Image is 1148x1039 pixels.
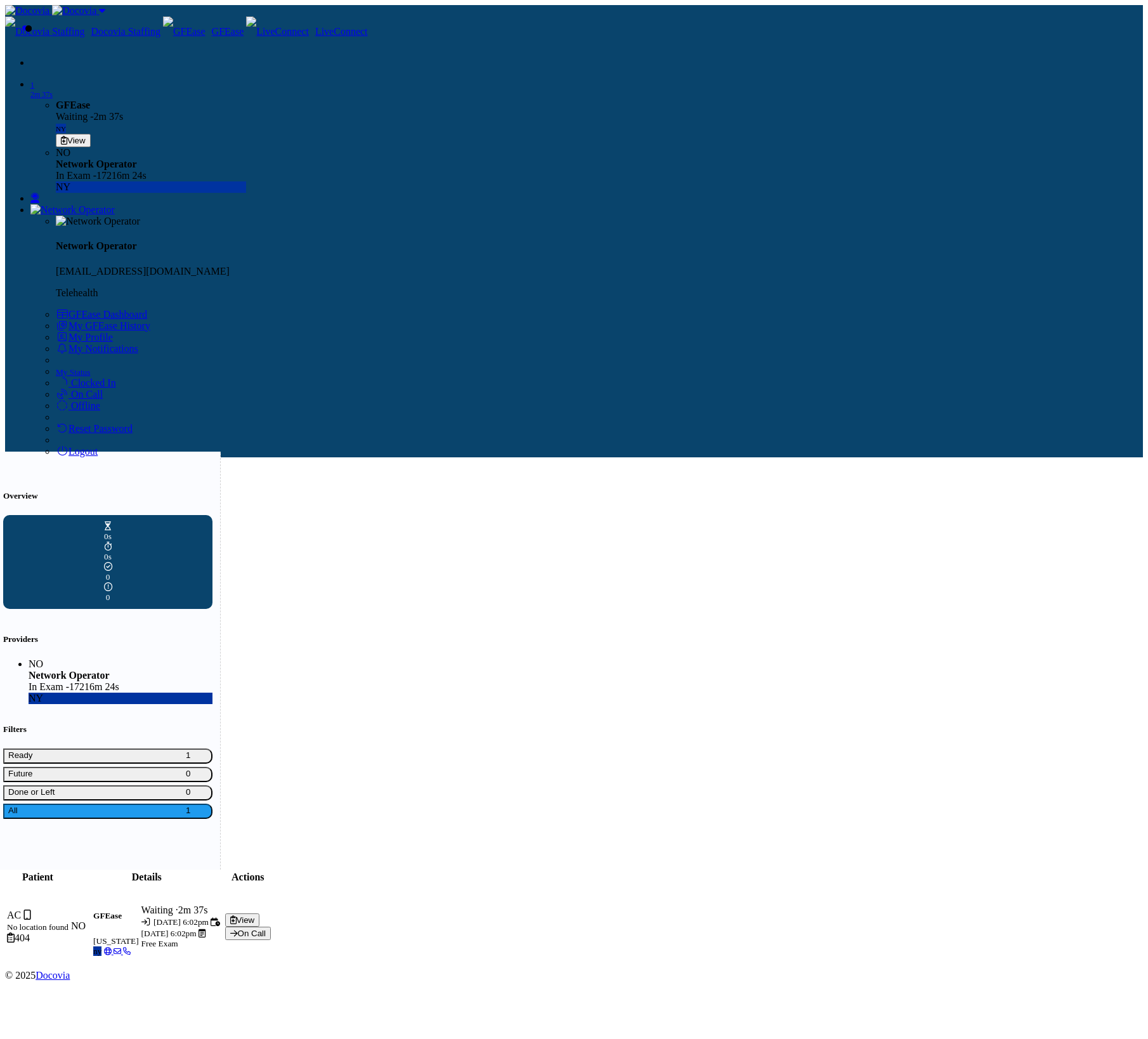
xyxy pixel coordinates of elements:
[141,939,223,949] div: Free Exam
[56,320,150,331] a: My GFEase History
[30,81,1143,90] div: 1
[71,377,116,388] span: Clocked In
[3,748,212,822] div: Basic example
[93,936,139,946] small: [US_STATE]
[30,81,1143,100] a: 1 2m 37s
[186,750,207,762] span: 1
[56,309,147,320] a: GFEase Dashboard
[7,922,68,932] small: No location found
[30,100,246,193] div: 1 2m 37s
[246,16,309,47] img: LiveConnect
[29,670,110,681] strong: Network Operator
[56,389,103,400] a: On Call
[56,100,90,110] strong: GFEase
[56,377,116,388] a: Clocked In
[16,582,200,603] div: 0
[16,542,200,562] div: 0s
[56,266,1143,277] p: [EMAIL_ADDRESS][DOMAIN_NAME]
[56,446,98,457] a: Logout
[178,905,208,915] span: 2m 37s
[3,748,212,764] button: Ready1
[5,16,84,47] img: Docovia Staffing
[16,521,200,542] div: 0s
[141,905,208,915] span: Waiting ·
[225,927,271,940] button: On Call
[153,917,209,927] span: [DATE] 6:02pm
[3,634,212,644] h5: Providers
[56,170,246,181] div: In Exam -
[56,134,91,147] button: View
[71,400,100,411] span: Offline
[163,16,205,47] img: GFEase
[186,806,207,817] span: 1
[141,917,211,927] small: Date Created
[56,366,90,377] a: My Status
[5,5,105,16] a: Docovia
[71,920,86,931] span: NO
[3,767,212,782] button: Future0
[56,159,137,169] strong: Network Operator
[56,111,246,122] div: Waiting -
[56,423,133,434] a: Reset Password
[56,287,1143,299] p: Telehealth
[56,343,138,354] a: My Notifications
[56,216,140,227] img: Network Operator
[3,491,212,501] h5: Overview
[71,389,103,400] span: On Call
[29,681,212,693] div: In Exam -
[141,929,197,938] span: [DATE] 6:02pm
[246,26,367,37] a: LiveConnect
[3,724,212,735] h5: Filters
[56,400,100,411] a: Offline
[16,562,200,582] div: 0
[225,913,260,927] button: View
[7,910,21,920] span: AC
[163,26,244,37] a: GFEase
[56,332,113,343] a: My Profile
[56,181,246,193] div: NY
[225,871,271,884] th: Actions
[30,90,1143,100] div: 2m 37s
[186,787,207,799] span: 0
[56,147,70,158] span: NO
[5,26,160,37] a: Docovia Staffing
[5,970,1143,981] footer: © 2025
[94,111,124,122] span: 2m 37s
[30,204,115,216] img: Network Operator
[29,658,43,669] span: NO
[70,871,223,884] th: Details
[52,5,96,16] img: Docovia
[6,871,69,884] th: Patient
[96,170,147,181] span: 17216m 24s
[3,785,212,800] button: Done or Left0
[186,769,207,780] span: 0
[69,681,119,692] span: 17216m 24s
[3,804,212,819] button: All1
[36,970,70,981] a: Docovia
[29,693,212,704] div: NY
[56,125,66,133] small: NY
[5,5,49,16] img: Docovia
[7,932,68,944] div: 404
[56,367,90,377] span: My Status
[93,946,101,956] span: ny
[93,911,139,921] h5: GFEase
[56,240,1143,252] h4: Network Operator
